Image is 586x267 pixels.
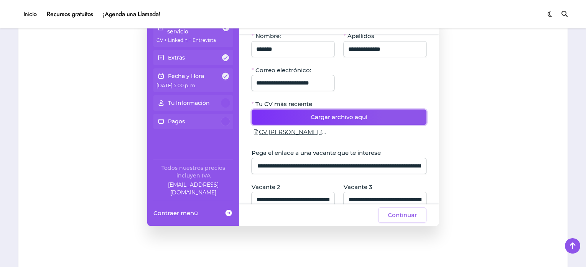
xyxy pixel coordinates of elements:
span: Continuar [388,211,417,220]
span: [DATE] 5:00 p. m. [156,83,196,88]
button: Cargar archivo aquí [252,109,426,125]
span: Correo electrónico: [255,66,311,74]
a: Inicio [18,4,42,25]
a: ¡Agenda una Llamada! [98,4,165,25]
span: Cargar archivo aquí [311,113,367,122]
span: Vacante 3 [344,183,372,191]
span: CV + Linkedin + Entrevista [156,37,216,43]
p: Extras [168,54,185,61]
span: CV Orozco Mariana (1).pdf [259,128,327,137]
span: Contraer menú [153,209,198,217]
a: Company email: ayuda@elhadadelasvacantes.com [153,181,233,196]
span: Vacante 2 [252,183,280,191]
button: Continuar [378,207,426,223]
span: Pega el enlace a una vacante que te interese [252,149,381,157]
span: Apellidos [347,32,374,40]
span: Tu CV más reciente [255,100,312,108]
div: Todos nuestros precios incluyen IVA [153,164,233,179]
a: Recursos gratuitos [42,4,98,25]
p: Pagos [168,118,185,125]
span: Nombre: [255,32,281,40]
p: Fecha y Hora [168,72,204,80]
p: Tu Información [168,99,210,107]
